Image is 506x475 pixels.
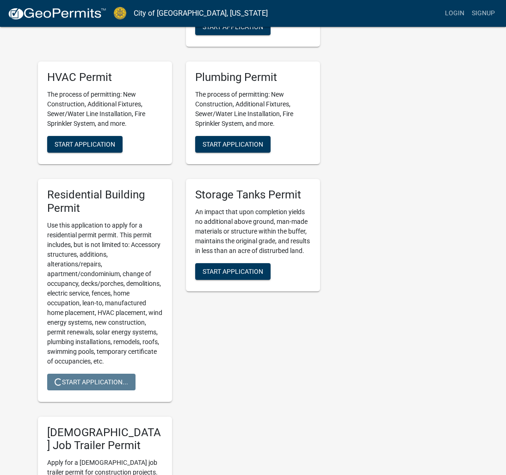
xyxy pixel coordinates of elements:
[114,7,126,19] img: City of Jeffersonville, Indiana
[47,90,163,129] p: The process of permitting: New Construction, Additional Fixtures, Sewer/Water Line Installation, ...
[203,23,263,31] span: Start Application
[195,136,271,153] button: Start Application
[195,19,271,35] button: Start Application
[203,267,263,275] span: Start Application
[195,188,311,202] h5: Storage Tanks Permit
[195,71,311,84] h5: Plumbing Permit
[47,71,163,84] h5: HVAC Permit
[203,140,263,148] span: Start Application
[468,5,499,22] a: Signup
[134,6,268,21] a: City of [GEOGRAPHIC_DATA], [US_STATE]
[55,378,128,385] span: Start Application...
[47,188,163,215] h5: Residential Building Permit
[47,426,163,453] h5: [DEMOGRAPHIC_DATA] Job Trailer Permit
[441,5,468,22] a: Login
[55,140,115,148] span: Start Application
[195,263,271,280] button: Start Application
[47,136,123,153] button: Start Application
[47,374,136,390] button: Start Application...
[195,207,311,256] p: An impact that upon completion yields no additional above ground, man-made materials or structure...
[47,221,163,366] p: Use this application to apply for a residential permit permit. This permit includes, but is not l...
[195,90,311,129] p: The process of permitting: New Construction, Additional Fixtures, Sewer/Water Line Installation, ...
